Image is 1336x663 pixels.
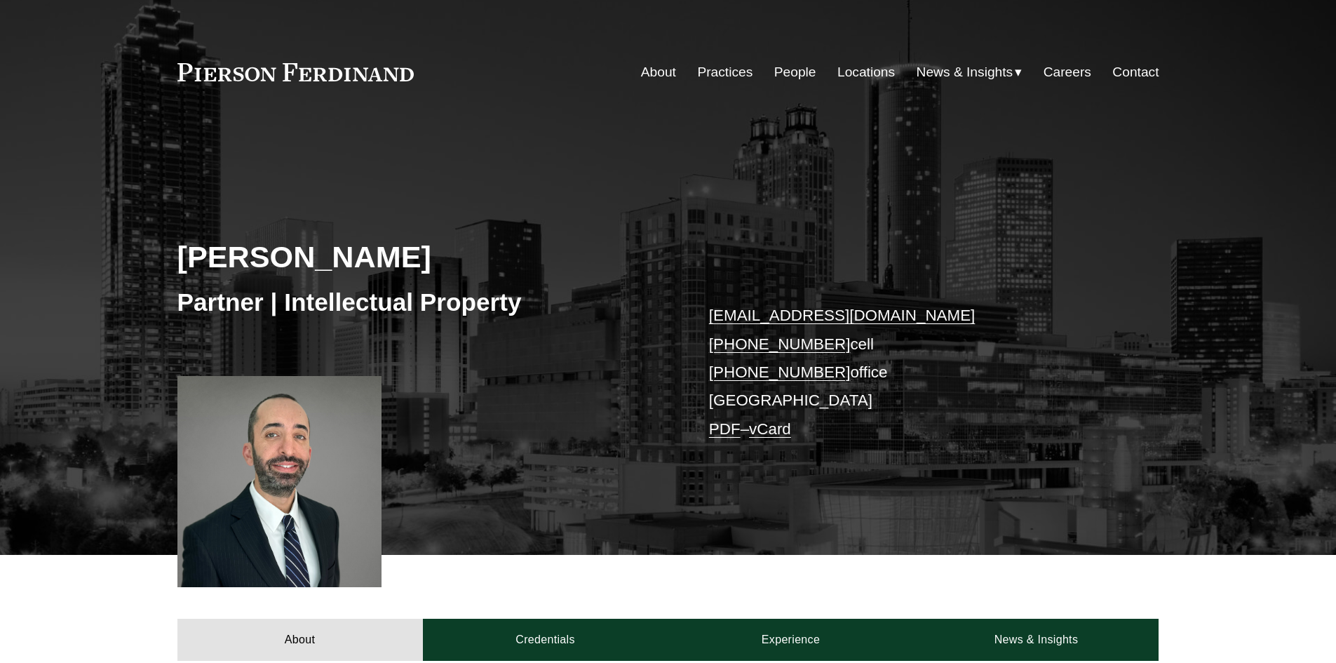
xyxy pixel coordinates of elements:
a: Experience [668,619,914,661]
a: [EMAIL_ADDRESS][DOMAIN_NAME] [709,307,975,324]
a: News & Insights [913,619,1159,661]
a: Credentials [423,619,668,661]
span: News & Insights [917,60,1013,85]
a: About [177,619,423,661]
a: [PHONE_NUMBER] [709,363,851,381]
a: [PHONE_NUMBER] [709,335,851,353]
p: cell office [GEOGRAPHIC_DATA] – [709,302,1118,443]
a: People [774,59,816,86]
a: vCard [749,420,791,438]
a: Careers [1044,59,1091,86]
a: folder dropdown [917,59,1023,86]
h3: Partner | Intellectual Property [177,287,668,318]
a: About [641,59,676,86]
h2: [PERSON_NAME] [177,239,668,275]
a: Contact [1112,59,1159,86]
a: PDF [709,420,741,438]
a: Locations [837,59,895,86]
a: Practices [697,59,753,86]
